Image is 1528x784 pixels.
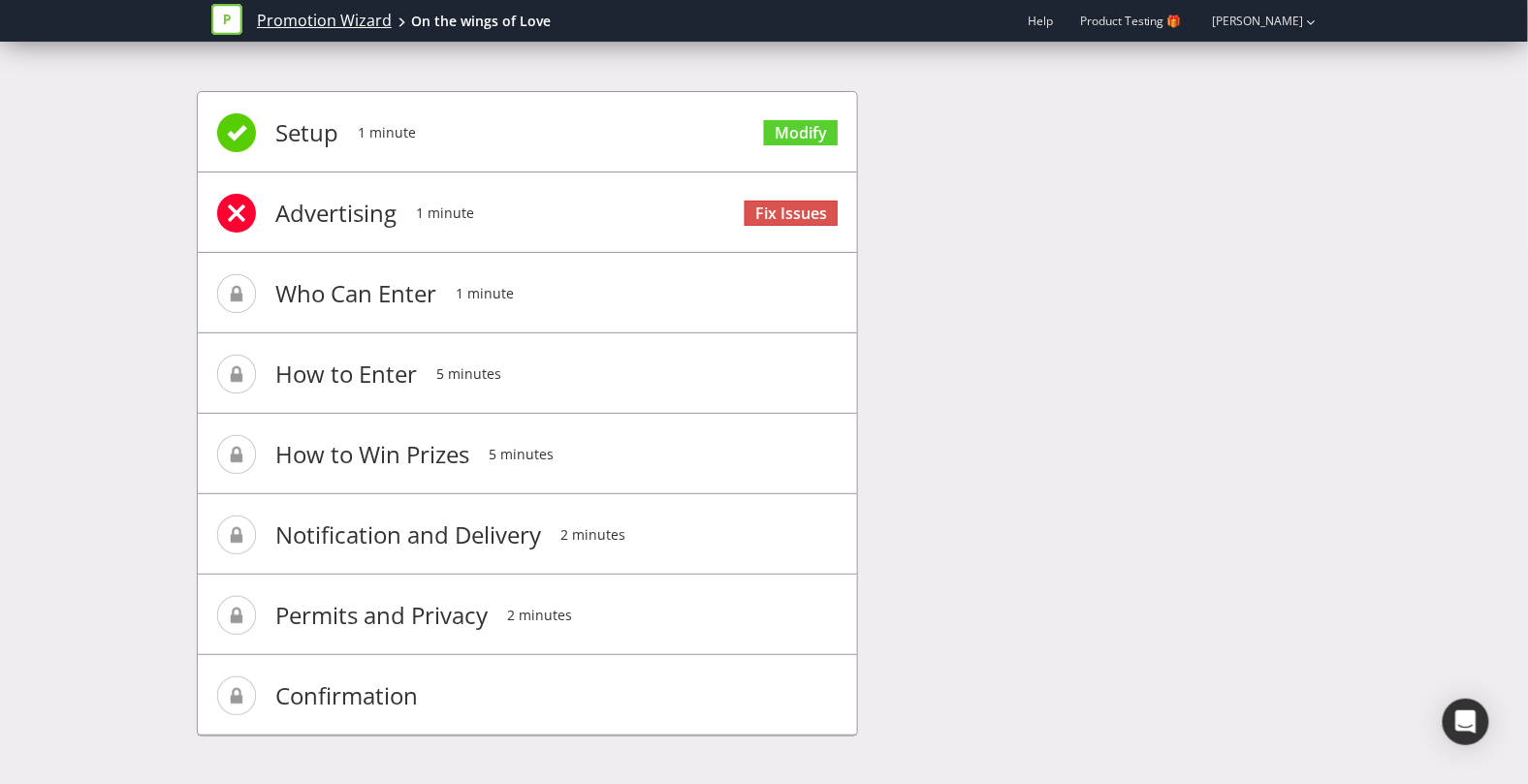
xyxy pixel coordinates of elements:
[436,335,501,413] span: 5 minutes
[358,94,416,172] span: 1 minute
[275,335,417,413] span: How to Enter
[489,416,554,493] span: 5 minutes
[275,94,338,172] span: Setup
[275,657,418,735] span: Confirmation
[275,174,397,252] span: Advertising
[1443,699,1489,745] div: Open Intercom Messenger
[1194,13,1304,29] a: [PERSON_NAME]
[275,416,469,493] span: How to Win Prizes
[507,577,572,654] span: 2 minutes
[275,255,436,332] span: Who Can Enter
[411,12,551,31] div: On the wings of Love
[275,577,488,654] span: Permits and Privacy
[1080,13,1182,29] span: Product Testing 🎁
[745,201,838,227] a: Fix Issues
[257,10,392,32] a: Promotion Wizard
[456,255,514,332] span: 1 minute
[275,496,541,574] span: Notification and Delivery
[764,120,838,146] a: Modify
[1028,13,1053,29] a: Help
[416,174,474,252] span: 1 minute
[560,496,625,574] span: 2 minutes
